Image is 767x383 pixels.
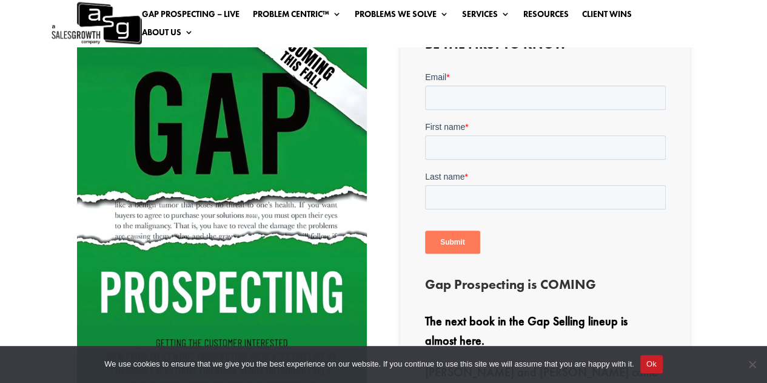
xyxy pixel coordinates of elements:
[425,313,628,348] strong: The next book in the Gap Selling lineup is almost here.
[462,10,510,23] a: Services
[104,358,634,370] span: We use cookies to ensure that we give you the best experience on our website. If you continue to ...
[253,10,341,23] a: Problem Centric™
[425,38,666,57] h3: Be the First to Know
[746,358,758,370] span: No
[142,10,239,23] a: Gap Prospecting – LIVE
[142,28,193,41] a: About Us
[582,10,632,23] a: Client Wins
[523,10,569,23] a: Resources
[640,355,663,373] button: Ok
[355,10,449,23] a: Problems We Solve
[425,71,666,263] iframe: Form 0
[425,278,607,297] h3: Gap Prospecting is COMING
